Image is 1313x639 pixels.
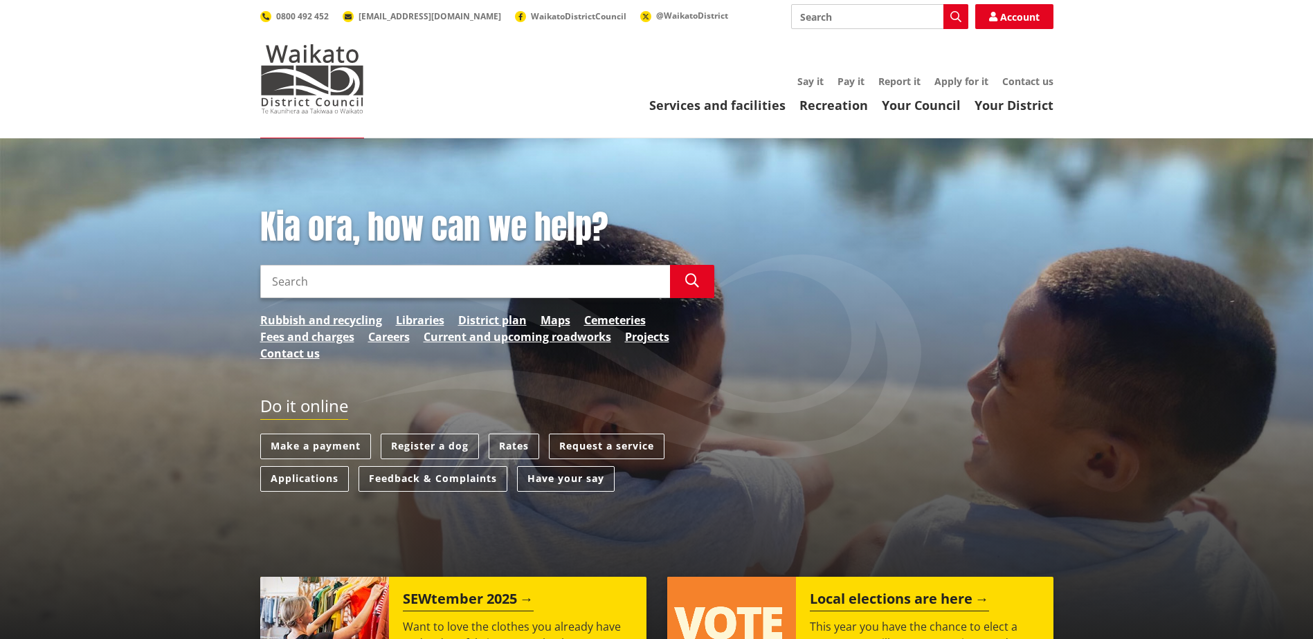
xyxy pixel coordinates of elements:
[458,312,527,328] a: District plan
[975,97,1053,113] a: Your District
[359,466,507,492] a: Feedback & Complaints
[260,434,371,459] a: Make a payment
[810,591,989,611] h2: Local elections are here
[649,97,786,113] a: Services and facilities
[260,207,714,248] h1: Kia ora, how can we help?
[975,4,1053,29] a: Account
[489,434,539,459] a: Rates
[359,10,501,22] span: [EMAIL_ADDRESS][DOMAIN_NAME]
[381,434,479,459] a: Register a dog
[791,4,968,29] input: Search input
[934,75,988,88] a: Apply for it
[656,10,728,21] span: @WaikatoDistrict
[549,434,664,459] a: Request a service
[531,10,626,22] span: WaikatoDistrictCouncil
[403,591,534,611] h2: SEWtember 2025
[1002,75,1053,88] a: Contact us
[625,328,669,345] a: Projects
[584,312,646,328] a: Cemeteries
[797,75,824,88] a: Say it
[640,10,728,21] a: @WaikatoDistrict
[276,10,329,22] span: 0800 492 452
[882,97,961,113] a: Your Council
[878,75,921,88] a: Report it
[260,345,320,362] a: Contact us
[260,312,382,328] a: Rubbish and recycling
[260,44,364,113] img: Waikato District Council - Te Kaunihera aa Takiwaa o Waikato
[260,10,329,22] a: 0800 492 452
[541,312,570,328] a: Maps
[424,328,611,345] a: Current and upcoming roadworks
[260,396,348,420] h2: Do it online
[799,97,868,113] a: Recreation
[517,466,615,492] a: Have your say
[515,10,626,22] a: WaikatoDistrictCouncil
[837,75,864,88] a: Pay it
[368,328,410,345] a: Careers
[396,312,444,328] a: Libraries
[260,265,670,298] input: Search input
[260,328,354,345] a: Fees and charges
[343,10,501,22] a: [EMAIL_ADDRESS][DOMAIN_NAME]
[260,466,349,492] a: Applications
